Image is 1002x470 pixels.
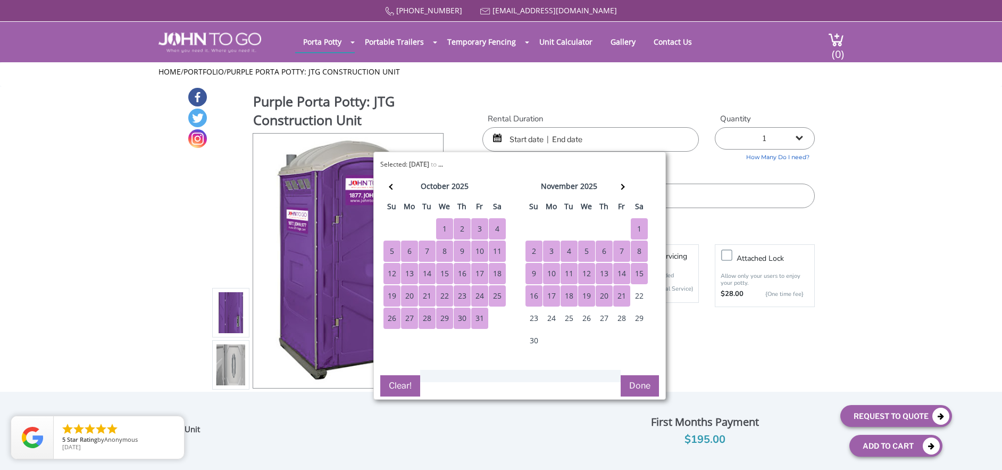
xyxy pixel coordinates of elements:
div: 15 [631,263,648,284]
div: 21 [419,285,436,307]
label: Quantity [715,113,815,125]
th: sa [630,199,648,218]
div: 9 [454,241,471,262]
th: tu [418,199,436,218]
div: 18 [561,285,578,307]
span: (0) [831,38,844,61]
div: 25 [561,308,578,329]
th: tu [560,199,578,218]
div: 20 [596,285,613,307]
a: Temporary Fencing [439,31,524,52]
div: 4 [489,218,506,240]
img: Product [268,134,429,384]
h1: Purple Porta Potty: JTG Construction Unit [253,92,445,132]
a: Porta Potty [295,31,349,52]
div: 2 [525,241,542,262]
th: su [525,199,542,218]
div: 15 [436,263,453,284]
div: 8 [436,241,453,262]
span: to [431,160,437,169]
span: Selected: [380,160,407,169]
div: 31 [471,308,488,329]
a: Portable Trailers [357,31,432,52]
h3: Attached lock [737,252,820,265]
th: fr [471,199,488,218]
a: Home [158,67,181,77]
div: 25 [489,285,506,307]
div: 3 [543,241,560,262]
div: 28 [419,308,436,329]
button: Done [621,375,659,397]
div: 30 [525,330,542,351]
a: Portfolio [183,67,224,77]
th: sa [488,199,506,218]
input: Start date | End date [482,127,699,152]
div: 26 [578,308,595,329]
div: 12 [383,263,400,284]
div: 6 [401,241,418,262]
ul: / / [158,67,844,77]
div: 29 [436,308,453,329]
img: cart a [828,32,844,47]
div: 29 [631,308,648,329]
div: 5 [578,241,595,262]
a: Facebook [188,88,207,106]
div: 13 [401,263,418,284]
strong: $28.00 [721,289,744,300]
button: Add To Cart [849,435,942,457]
li:  [61,423,74,435]
div: 30 [454,308,471,329]
button: Clear! [380,375,420,397]
label: Rental Duration [482,113,699,125]
a: How Many Do I need? [715,150,815,162]
div: 13 [596,263,613,284]
div: 1 [631,218,648,240]
button: Request To Quote [840,405,952,427]
div: 12 [578,263,595,284]
div: 9 [525,263,542,284]
div: 27 [401,308,418,329]
div: 27 [596,308,613,329]
div: 22 [436,285,453,307]
div: 17 [471,263,488,284]
div: 20 [401,285,418,307]
div: 11 [489,241,506,262]
div: 14 [613,263,630,284]
span: Star Rating [67,435,97,443]
th: mo [542,199,560,218]
img: Call [385,7,394,16]
a: Unit Calculator [531,31,600,52]
div: First Months Payment [578,413,832,431]
li:  [95,423,107,435]
img: Mail [480,8,490,15]
div: 21 [613,285,630,307]
a: Purple Porta Potty: JTG Construction Unit [227,67,400,77]
div: 2025 [580,179,597,194]
li:  [83,423,96,435]
div: 14 [419,263,436,284]
div: 16 [525,285,542,307]
div: 3 [471,218,488,240]
div: 28 [613,308,630,329]
div: 5 [383,241,400,262]
div: 24 [543,308,560,329]
div: october [421,179,449,194]
span: by [62,436,176,444]
span: 5 [62,435,65,443]
li:  [72,423,85,435]
a: Twitter [188,109,207,127]
p: Allow only your users to enjoy your potty. [721,273,809,286]
div: 23 [454,285,471,307]
div: 19 [578,285,595,307]
div: 11 [561,263,578,284]
th: we [578,199,595,218]
div: 7 [613,241,630,262]
div: 19 [383,285,400,307]
a: Contact Us [646,31,700,52]
div: 22 [631,285,648,307]
a: Gallery [603,31,644,52]
th: we [436,199,453,218]
th: su [383,199,400,218]
span: Anonymous [104,435,138,443]
div: 2 [454,218,471,240]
